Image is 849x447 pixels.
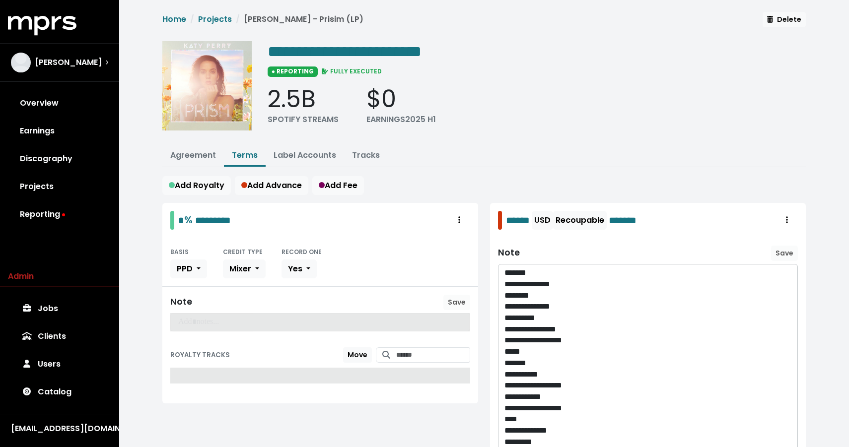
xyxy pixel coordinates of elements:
[506,213,530,228] span: Edit value
[319,180,357,191] span: Add Fee
[8,200,111,228] a: Reporting
[195,215,231,225] span: Edit value
[35,57,102,68] span: [PERSON_NAME]
[11,53,31,72] img: The selected account / producer
[767,14,801,24] span: Delete
[609,213,637,228] span: Edit value
[8,378,111,406] a: Catalog
[556,214,604,226] span: Recoupable
[232,13,363,25] li: [PERSON_NAME] - Prisim (LP)
[223,259,266,278] button: Mixer
[170,350,230,360] small: ROYALTY TRACKS
[162,13,186,25] a: Home
[8,89,111,117] a: Overview
[312,176,364,195] button: Add Fee
[223,248,263,256] small: CREDIT TYPE
[282,259,317,278] button: Yes
[235,176,308,195] button: Add Advance
[366,114,436,126] div: EARNINGS 2025 H1
[288,263,302,274] span: Yes
[229,263,251,274] span: Mixer
[274,149,336,161] a: Label Accounts
[8,422,111,435] button: [EMAIL_ADDRESS][DOMAIN_NAME]
[241,180,302,191] span: Add Advance
[776,211,798,230] button: Royalty administration options
[170,149,216,161] a: Agreement
[532,211,553,230] button: USD
[184,213,193,227] span: %
[8,19,76,31] a: mprs logo
[198,13,232,25] a: Projects
[348,350,367,360] span: Move
[343,347,372,363] button: Move
[8,350,111,378] a: Users
[162,41,252,130] img: Album cover for this project
[320,67,382,75] span: FULLY EXECUTED
[498,248,520,258] div: Note
[11,423,108,435] div: [EMAIL_ADDRESS][DOMAIN_NAME]
[8,117,111,145] a: Earnings
[232,149,258,161] a: Terms
[177,263,193,274] span: PPD
[366,85,436,114] div: $0
[8,322,111,350] a: Clients
[534,214,551,226] span: USD
[268,85,339,114] div: 2.5B
[169,180,224,191] span: Add Royalty
[553,211,607,230] button: Recoupable
[396,347,470,363] input: Search for tracks by title and link them to this royalty
[8,145,111,173] a: Discography
[352,149,380,161] a: Tracks
[268,44,422,60] span: Edit value
[282,248,322,256] small: RECORD ONE
[162,176,231,195] button: Add Royalty
[268,66,318,76] span: ● REPORTING
[170,297,192,307] div: Note
[162,13,363,33] nav: breadcrumb
[763,12,806,27] button: Delete
[268,114,339,126] div: SPOTIFY STREAMS
[448,211,470,230] button: Royalty administration options
[8,295,111,322] a: Jobs
[170,259,207,278] button: PPD
[8,173,111,200] a: Projects
[178,215,184,225] span: Edit value
[170,248,189,256] small: BASIS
